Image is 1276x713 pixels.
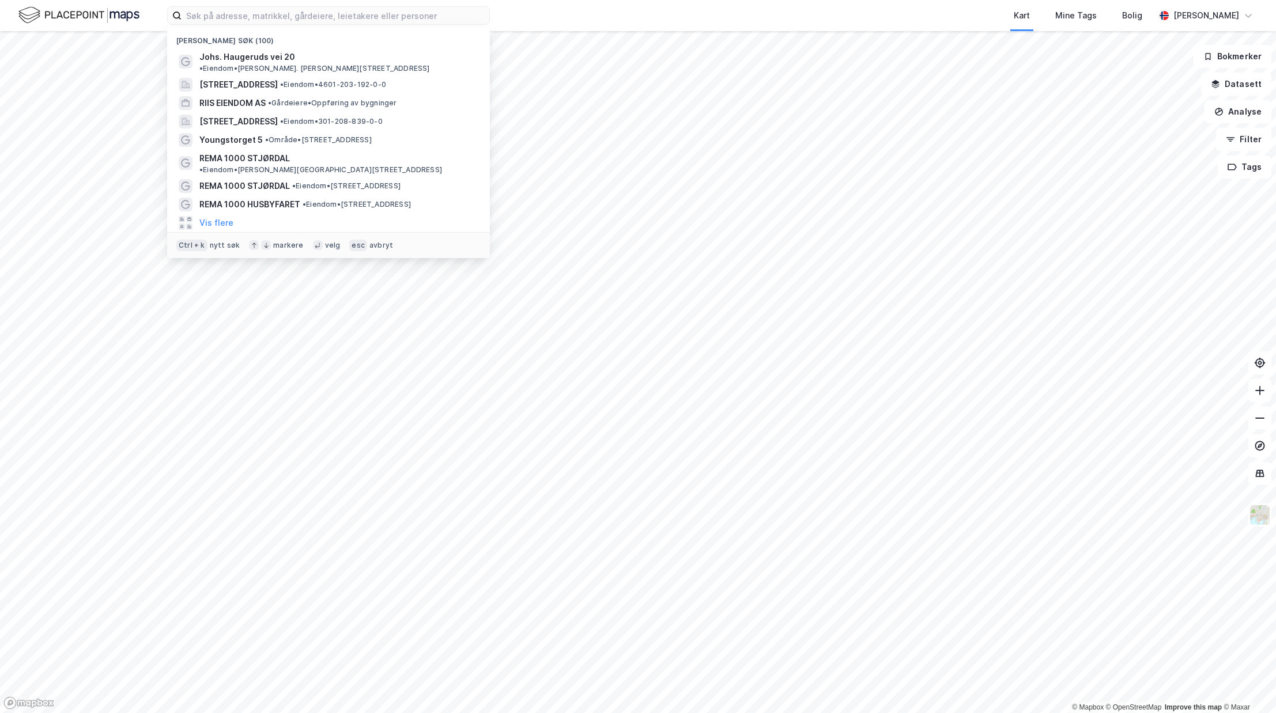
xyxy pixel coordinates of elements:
[1194,45,1271,68] button: Bokmerker
[1249,504,1271,526] img: Z
[199,96,266,110] span: RIIS EIENDOM AS
[1014,9,1030,22] div: Kart
[303,200,306,208] span: •
[210,241,240,250] div: nytt søk
[280,80,284,89] span: •
[1218,156,1271,179] button: Tags
[1216,128,1271,151] button: Filter
[3,696,54,710] a: Mapbox homepage
[1165,703,1222,711] a: Improve this map
[199,165,442,175] span: Eiendom • [PERSON_NAME][GEOGRAPHIC_DATA][STREET_ADDRESS]
[1072,703,1104,711] a: Mapbox
[369,241,393,250] div: avbryt
[199,50,295,64] span: Johs. Haugeruds vei 20
[199,64,430,73] span: Eiendom • [PERSON_NAME]. [PERSON_NAME][STREET_ADDRESS]
[280,117,383,126] span: Eiendom • 301-208-839-0-0
[268,98,397,108] span: Gårdeiere • Oppføring av bygninger
[325,241,341,250] div: velg
[1106,703,1162,711] a: OpenStreetMap
[199,133,263,147] span: Youngstorget 5
[1055,9,1097,22] div: Mine Tags
[199,198,300,211] span: REMA 1000 HUSBYFARET
[199,165,203,174] span: •
[280,117,284,126] span: •
[273,241,303,250] div: markere
[199,151,290,165] span: REMA 1000 STJØRDAL
[1122,9,1142,22] div: Bolig
[167,27,490,48] div: [PERSON_NAME] søk (100)
[292,181,296,190] span: •
[176,240,207,251] div: Ctrl + k
[1205,100,1271,123] button: Analyse
[199,64,203,73] span: •
[265,135,372,145] span: Område • [STREET_ADDRESS]
[199,115,278,128] span: [STREET_ADDRESS]
[292,181,401,191] span: Eiendom • [STREET_ADDRESS]
[1173,9,1239,22] div: [PERSON_NAME]
[1218,658,1276,713] iframe: Chat Widget
[349,240,367,251] div: esc
[18,5,139,25] img: logo.f888ab2527a4732fd821a326f86c7f29.svg
[280,80,386,89] span: Eiendom • 4601-203-192-0-0
[199,78,278,92] span: [STREET_ADDRESS]
[182,7,489,24] input: Søk på adresse, matrikkel, gårdeiere, leietakere eller personer
[268,98,271,107] span: •
[199,179,290,193] span: REMA 1000 STJØRDAL
[1201,73,1271,96] button: Datasett
[303,200,411,209] span: Eiendom • [STREET_ADDRESS]
[265,135,269,144] span: •
[199,216,233,230] button: Vis flere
